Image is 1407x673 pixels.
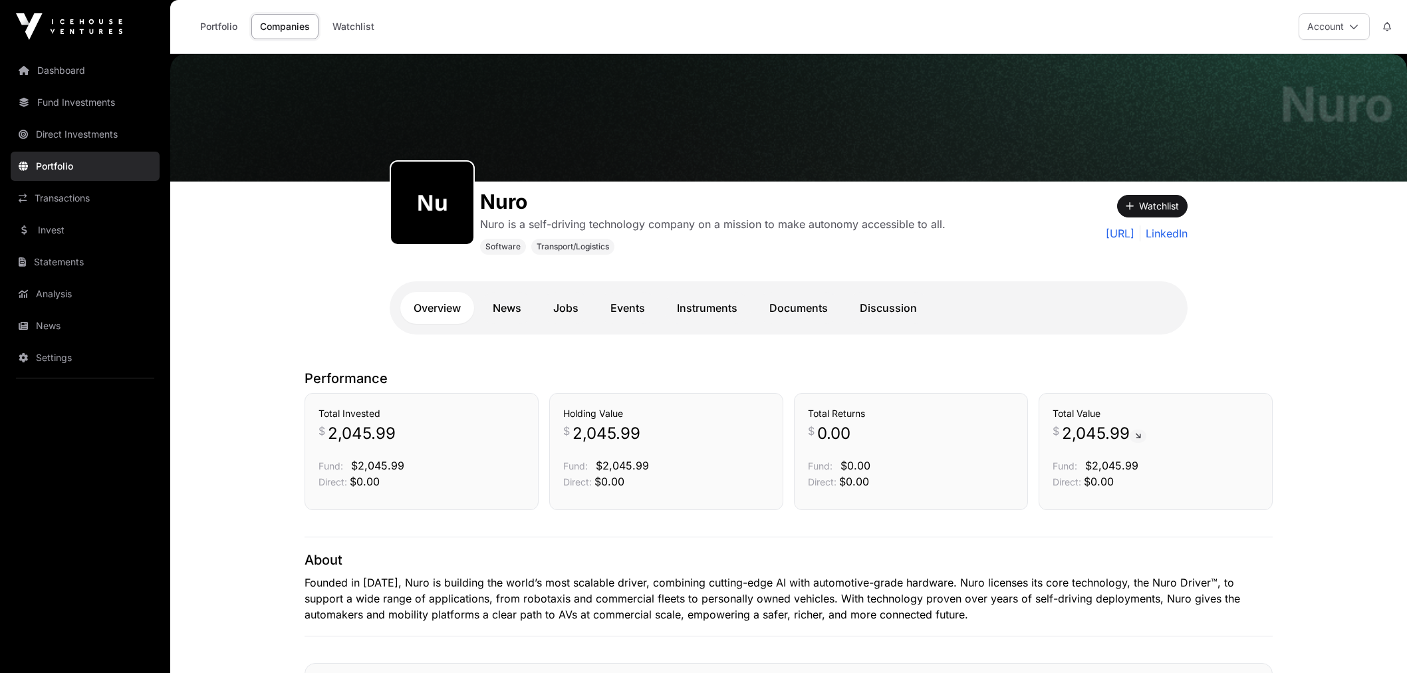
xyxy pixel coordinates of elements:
img: Icehouse Ventures Logo [16,13,122,40]
span: Fund: [319,460,343,471]
span: 2,045.99 [573,423,640,444]
a: Discussion [846,292,930,324]
span: $0.00 [840,459,870,472]
h3: Holding Value [563,407,769,420]
a: Watchlist [324,14,383,39]
nav: Tabs [400,292,1177,324]
a: Analysis [11,279,160,309]
a: Transactions [11,184,160,213]
span: $ [808,423,815,439]
span: Software [485,241,521,252]
h3: Total Invested [319,407,525,420]
a: [URL] [1106,225,1134,241]
img: Nuro [170,54,1407,182]
a: Dashboard [11,56,160,85]
span: $ [1053,423,1059,439]
span: Fund: [1053,460,1077,471]
a: Statements [11,247,160,277]
span: $ [563,423,570,439]
span: $0.00 [350,475,380,488]
span: $0.00 [594,475,624,488]
span: Direct: [319,476,347,487]
span: $ [319,423,325,439]
h3: Total Value [1053,407,1259,420]
img: nuro436.png [396,167,468,239]
h1: Nuro [1280,80,1394,128]
a: Settings [11,343,160,372]
a: Instruments [664,292,751,324]
p: About [305,551,1273,569]
a: Events [597,292,658,324]
a: Direct Investments [11,120,160,149]
span: Transport/Logistics [537,241,609,252]
span: Fund: [563,460,588,471]
button: Watchlist [1117,195,1188,217]
a: Fund Investments [11,88,160,117]
a: Invest [11,215,160,245]
span: $2,045.99 [351,459,404,472]
span: $0.00 [839,475,869,488]
a: Overview [400,292,474,324]
a: LinkedIn [1140,225,1188,241]
a: Companies [251,14,319,39]
a: Documents [756,292,841,324]
h1: Nuro [480,190,946,213]
span: 2,045.99 [1062,423,1146,444]
a: Portfolio [192,14,246,39]
a: News [11,311,160,340]
a: Jobs [540,292,592,324]
span: $2,045.99 [596,459,649,472]
span: Direct: [1053,476,1081,487]
span: 2,045.99 [328,423,396,444]
span: Direct: [808,476,836,487]
p: Nuro is a self-driving technology company on a mission to make autonomy accessible to all. [480,216,946,232]
p: Performance [305,369,1273,388]
a: News [479,292,535,324]
iframe: Chat Widget [1341,609,1407,673]
span: Direct: [563,476,592,487]
span: $0.00 [1084,475,1114,488]
a: Portfolio [11,152,160,181]
span: $2,045.99 [1085,459,1138,472]
span: 0.00 [817,423,850,444]
p: Founded in [DATE], Nuro is building the world’s most scalable driver, combining cutting-edge AI w... [305,575,1273,622]
h3: Total Returns [808,407,1014,420]
button: Account [1299,13,1370,40]
span: Fund: [808,460,832,471]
